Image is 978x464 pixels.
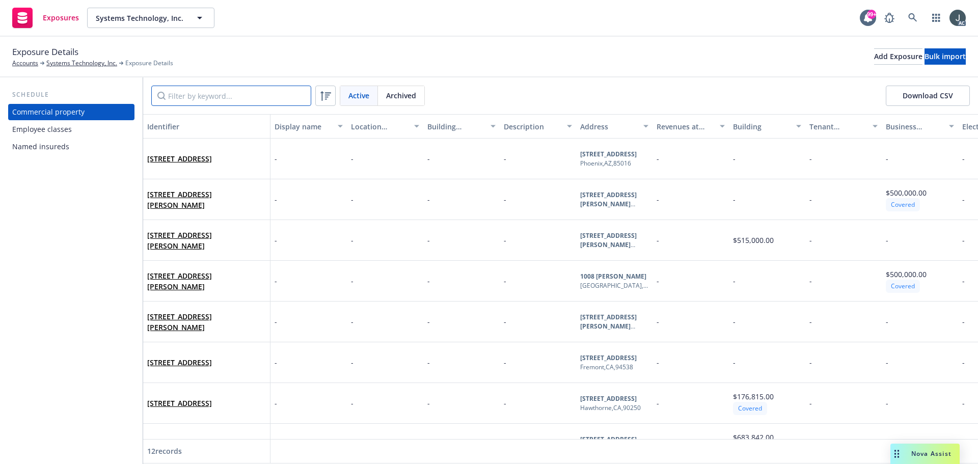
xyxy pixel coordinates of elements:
span: Systems Technology, Inc. [96,13,184,23]
b: [STREET_ADDRESS] [580,435,637,444]
span: - [504,235,506,245]
span: - [886,398,888,408]
span: - [275,153,277,164]
a: Commercial property [8,104,134,120]
div: Named insureds [12,139,69,155]
span: - [275,357,277,368]
span: Exposure Details [125,59,173,68]
img: photo [949,10,966,26]
div: Location number [351,121,408,132]
span: - [351,276,354,286]
span: - [657,358,659,367]
span: - [275,276,277,286]
div: Identifier [147,121,266,132]
span: - [427,398,430,408]
div: 99+ [867,10,876,19]
span: $500,000.00 [886,188,927,198]
a: Exposures [8,4,83,32]
div: Employee classes [12,121,72,138]
div: Commercial property [12,104,85,120]
span: [STREET_ADDRESS][PERSON_NAME] [147,230,266,251]
div: Fremont , CA , 94538 [580,363,637,372]
a: Named insureds [8,139,134,155]
div: [GEOGRAPHIC_DATA] , OH , 45036 [580,281,648,290]
span: - [733,276,736,286]
div: Building number [427,121,484,132]
span: - [351,195,354,204]
b: [STREET_ADDRESS] [580,394,637,403]
span: 12 records [147,446,182,456]
span: - [275,194,277,205]
button: Location number [347,114,423,139]
div: Covered [733,402,767,415]
span: - [886,358,888,367]
div: Add Exposure [874,49,922,64]
span: - [504,358,506,367]
span: - [351,317,354,326]
span: Exposures [43,14,79,22]
button: Nova Assist [890,444,960,464]
a: Switch app [926,8,946,28]
span: - [351,358,354,367]
div: Phoenix , AZ , 85016 [580,159,637,168]
span: $683,842.00 [733,432,774,442]
span: [STREET_ADDRESS][PERSON_NAME] [147,189,266,210]
input: Filter by keyword... [151,86,311,106]
div: Building [733,121,790,132]
span: - [657,154,659,163]
a: Systems Technology, Inc. [46,59,117,68]
b: [STREET_ADDRESS] [580,353,637,362]
span: [STREET_ADDRESS][PERSON_NAME] [147,270,266,292]
button: Display name [270,114,347,139]
span: - [427,195,430,204]
span: - [809,235,812,245]
b: 1008 [PERSON_NAME] [580,272,646,281]
span: - [809,276,812,286]
span: - [809,317,812,326]
button: Building [729,114,805,139]
span: $176,815.00 [733,392,774,401]
span: - [351,398,354,408]
button: Bulk import [925,48,966,65]
span: - [504,317,506,326]
span: Exposure Details [12,45,78,59]
button: Add Exposure [874,48,922,65]
span: - [962,154,965,163]
span: - [886,235,888,245]
button: Building number [423,114,500,139]
span: - [275,439,277,449]
div: Covered [886,198,920,211]
span: - [657,398,659,408]
a: Search [903,8,923,28]
button: Description [500,114,576,139]
span: - [657,276,659,286]
a: [STREET_ADDRESS] [147,398,212,408]
div: Drag to move [890,444,903,464]
span: - [962,317,965,326]
span: - [733,358,736,367]
span: - [657,317,659,326]
span: - [809,398,812,408]
span: - [657,195,659,204]
span: - [962,235,965,245]
span: - [809,195,812,204]
span: Active [348,90,369,101]
span: - [504,398,506,408]
span: - [733,154,736,163]
a: [STREET_ADDRESS] [147,154,212,163]
span: $500,000.00 [886,269,927,279]
span: - [733,317,736,326]
span: - [275,235,277,245]
span: - [962,358,965,367]
span: - [733,195,736,204]
span: - [886,317,888,326]
span: - [809,358,812,367]
a: Employee classes [8,121,134,138]
a: [STREET_ADDRESS][PERSON_NAME] [147,312,212,332]
span: - [504,154,506,163]
a: [STREET_ADDRESS][PERSON_NAME] [147,189,212,210]
span: - [504,195,506,204]
a: Report a Bug [879,8,900,28]
button: Systems Technology, Inc. [87,8,214,28]
span: - [504,276,506,286]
